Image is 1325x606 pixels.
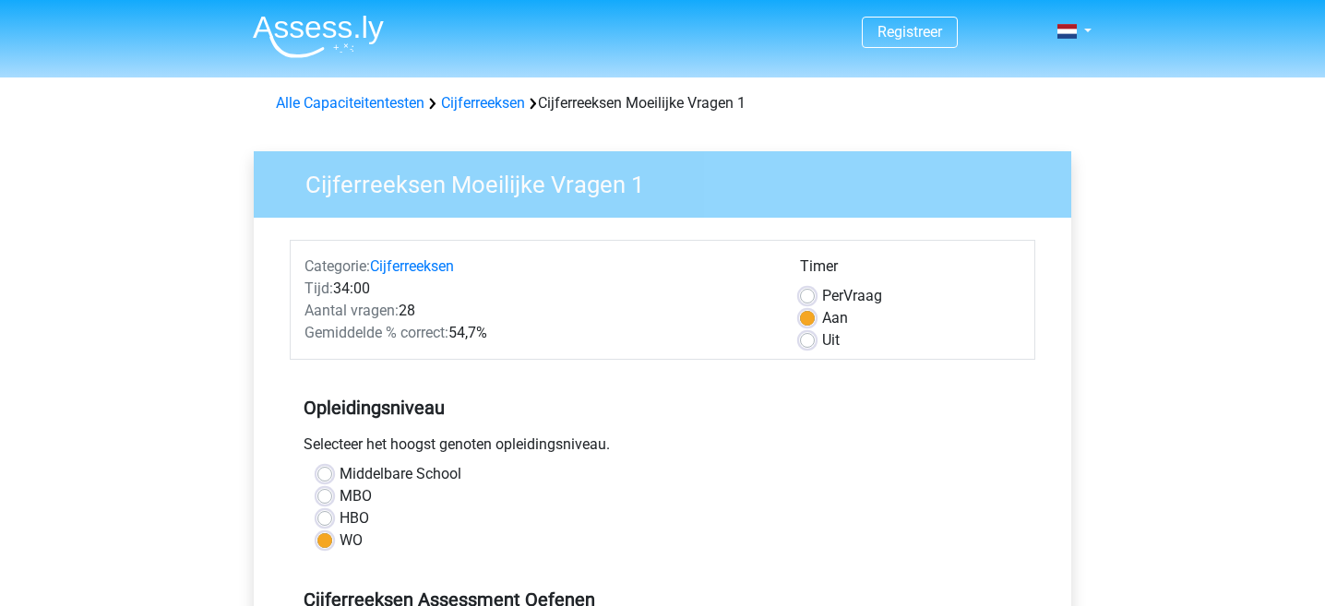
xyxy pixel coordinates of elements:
label: MBO [340,485,372,507]
span: Per [822,287,843,304]
label: Middelbare School [340,463,461,485]
a: Registreer [877,23,942,41]
a: Cijferreeksen [441,94,525,112]
label: Vraag [822,285,882,307]
span: Gemiddelde % correct: [304,324,448,341]
label: Uit [822,329,840,351]
div: 28 [291,300,786,322]
div: Timer [800,255,1021,285]
div: Cijferreeksen Moeilijke Vragen 1 [269,92,1056,114]
div: 54,7% [291,322,786,344]
label: HBO [340,507,369,529]
h3: Cijferreeksen Moeilijke Vragen 1 [283,163,1057,199]
div: 34:00 [291,278,786,300]
a: Cijferreeksen [370,257,454,275]
h5: Opleidingsniveau [304,389,1021,426]
div: Selecteer het hoogst genoten opleidingsniveau. [290,434,1035,463]
span: Tijd: [304,279,333,297]
label: WO [340,529,363,552]
img: Assessly [253,15,384,58]
span: Aantal vragen: [304,302,399,319]
a: Alle Capaciteitentesten [276,94,424,112]
label: Aan [822,307,848,329]
span: Categorie: [304,257,370,275]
